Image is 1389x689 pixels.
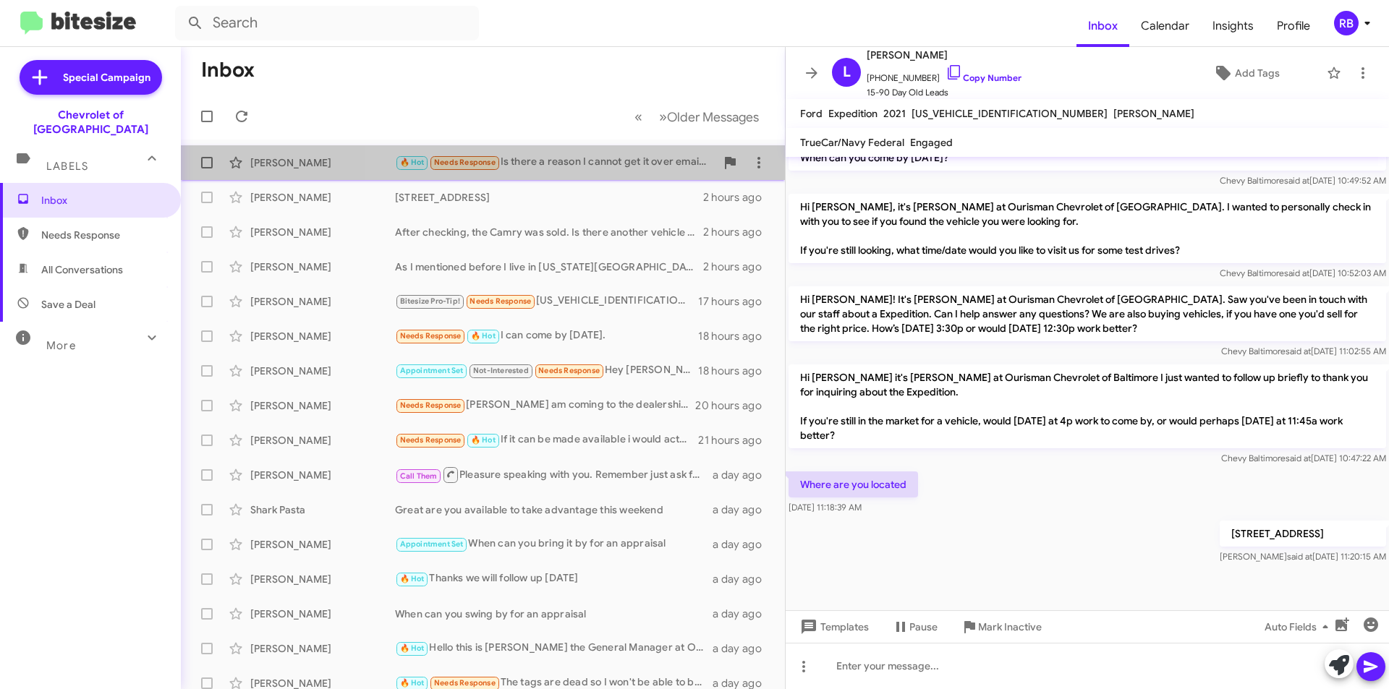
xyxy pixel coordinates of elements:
span: Special Campaign [63,70,150,85]
div: 2 hours ago [703,190,773,205]
span: [DATE] 11:18:39 AM [789,502,862,513]
div: [PERSON_NAME] [250,225,395,239]
button: RB [1322,11,1373,35]
div: Great are you available to take advantage this weekend [395,502,713,517]
span: L [843,61,851,84]
div: When can you bring it by for an appraisal [395,536,713,552]
span: Needs Response [538,366,600,375]
div: [PERSON_NAME] [250,641,395,656]
span: Needs Response [434,678,496,688]
div: After checking, the Camry was sold. Is there another vehicle you would be interested in or would ... [395,225,703,239]
p: Hi [PERSON_NAME], it's [PERSON_NAME] at Ourisman Chevrolet of [GEOGRAPHIC_DATA]. I wanted to pers... [789,194,1386,263]
div: a day ago [713,641,773,656]
span: said at [1286,346,1311,356]
span: » [659,108,667,126]
span: Needs Response [434,158,496,167]
button: Mark Inactive [949,614,1053,640]
div: [PERSON_NAME] [250,329,395,343]
div: [PERSON_NAME] [250,398,395,413]
button: Auto Fields [1253,614,1346,640]
span: [PERSON_NAME] [DATE] 11:20:15 AM [1220,551,1386,562]
span: Chevy Baltimore [DATE] 10:52:03 AM [1220,268,1386,278]
span: Ford [800,107,823,120]
div: a day ago [713,572,773,586]
span: [PHONE_NUMBER] [867,64,1021,85]
span: All Conversations [41,262,123,277]
span: 🔥 Hot [471,435,496,445]
div: [PERSON_NAME] [250,155,395,170]
div: Shark Pasta [250,502,395,517]
div: 18 hours ago [698,364,773,378]
span: Needs Response [400,331,462,341]
div: [PERSON_NAME] am coming to the dealership [DATE] to hopefully buy/take the truck home! I'm curren... [395,397,695,414]
p: [STREET_ADDRESS] [1220,521,1386,547]
span: 🔥 Hot [400,678,425,688]
span: [PERSON_NAME] [867,46,1021,64]
div: If it can be made available i would actually prefer that [395,432,698,448]
div: [PERSON_NAME] [250,260,395,274]
h1: Inbox [201,59,255,82]
span: TrueCar/Navy Federal [800,136,904,149]
a: Calendar [1129,5,1201,47]
button: Templates [786,614,880,640]
div: Hello this is [PERSON_NAME] the General Manager at Ourisman Chevrolet. I'm willing to bet we will... [395,640,713,656]
div: [PERSON_NAME] [250,364,395,378]
a: Profile [1265,5,1322,47]
span: [US_VEHICLE_IDENTIFICATION_NUMBER] [912,107,1108,120]
span: said at [1287,551,1312,562]
span: said at [1284,268,1309,278]
div: 18 hours ago [698,329,773,343]
span: Appointment Set [400,366,464,375]
div: [PERSON_NAME] [250,294,395,309]
div: Hey [PERSON_NAME] - I am still waiting to hear from you! Should I reach out to someone else? [395,362,698,379]
div: 2 hours ago [703,225,773,239]
span: Not-Interested [473,366,529,375]
p: Where are you located [789,471,918,497]
div: a day ago [713,607,773,621]
button: Pause [880,614,949,640]
div: a day ago [713,468,773,482]
span: Needs Response [41,228,164,242]
span: Bitesize Pro-Tip! [400,296,460,306]
span: Older Messages [667,109,759,125]
div: As I mentioned before I live in [US_STATE][GEOGRAPHIC_DATA]. Please send me the updated pricing f... [395,260,703,274]
div: RB [1334,11,1359,35]
span: Mark Inactive [978,614,1042,640]
span: Auto Fields [1265,614,1334,640]
div: [US_VEHICLE_IDENTIFICATION_NUMBER] is my current vehicle VIN, I owe $46,990. If you can cover tha... [395,293,698,309]
div: a day ago [713,502,773,517]
a: Special Campaign [20,60,162,95]
span: 🔥 Hot [400,643,425,653]
span: Needs Response [470,296,531,306]
span: « [634,108,642,126]
span: 🔥 Hot [400,158,425,167]
span: Pause [909,614,938,640]
div: [PERSON_NAME] [250,537,395,552]
span: Add Tags [1235,60,1280,86]
span: Labels [46,160,88,173]
div: 17 hours ago [698,294,773,309]
span: Chevy Baltimore [DATE] 11:02:55 AM [1221,346,1386,356]
div: Pleasure speaking with you. Remember just ask for [PERSON_NAME] when you arrive. [395,466,713,484]
span: Expedition [828,107,878,120]
span: Appointment Set [400,539,464,549]
nav: Page navigation example [626,102,768,132]
span: 🔥 Hot [400,574,425,583]
div: 21 hours ago [698,433,773,448]
div: I can come by [DATE]. [395,328,698,344]
span: said at [1284,175,1309,186]
div: Is there a reason I cannot get it over email or text? [395,154,715,171]
span: said at [1286,453,1311,463]
button: Previous [626,102,651,132]
span: More [46,339,76,352]
div: [PERSON_NAME] [250,190,395,205]
a: Insights [1201,5,1265,47]
a: Copy Number [946,72,1021,83]
div: Thanks we will follow up [DATE] [395,570,713,587]
button: Next [650,102,768,132]
span: 🔥 Hot [471,331,496,341]
span: Templates [797,614,869,640]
